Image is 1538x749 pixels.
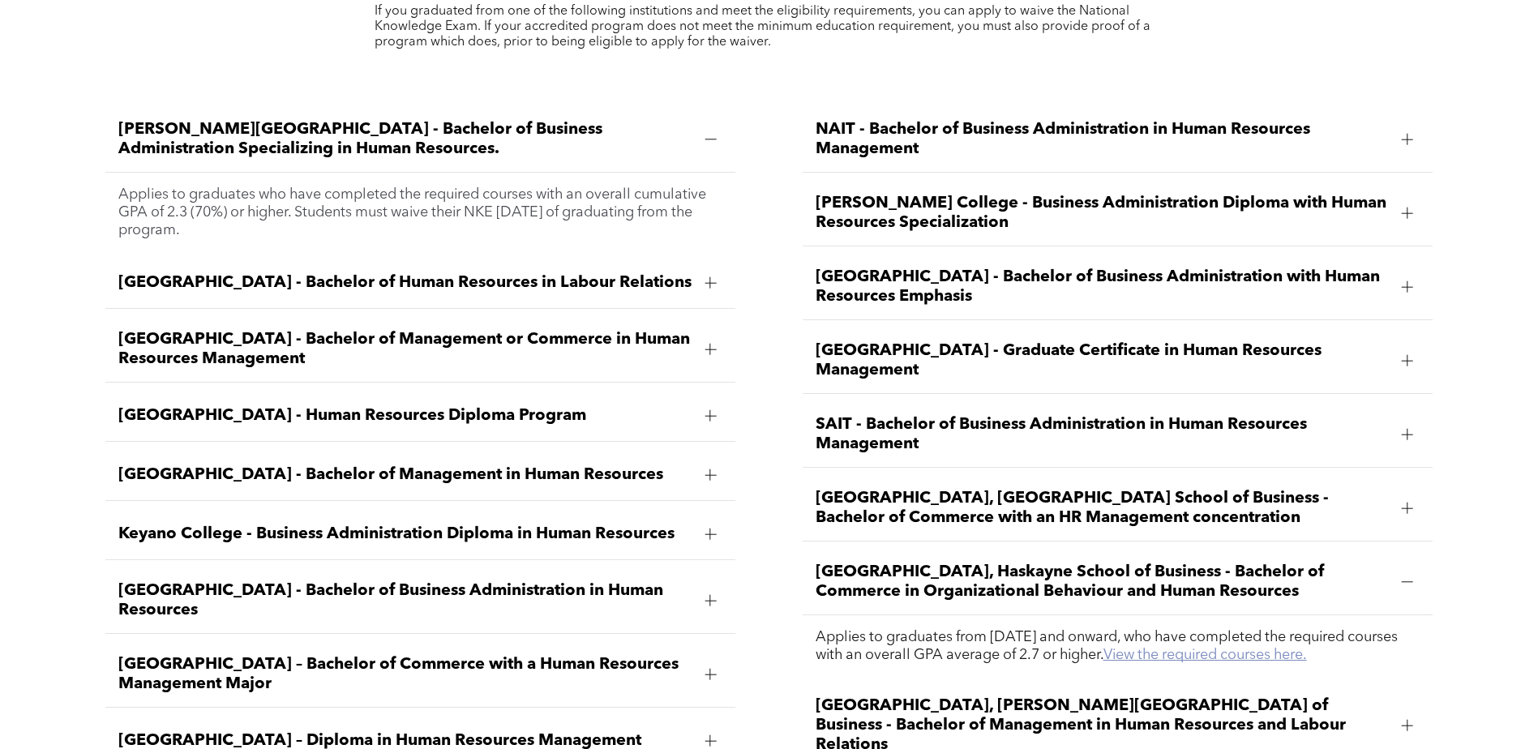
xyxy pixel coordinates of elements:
[375,5,1150,49] span: If you graduated from one of the following institutions and meet the eligibility requirements, yo...
[816,267,1390,306] span: [GEOGRAPHIC_DATA] - Bachelor of Business Administration with Human Resources Emphasis
[118,406,692,426] span: [GEOGRAPHIC_DATA] - Human Resources Diploma Program
[816,489,1390,528] span: [GEOGRAPHIC_DATA], [GEOGRAPHIC_DATA] School of Business - Bachelor of Commerce with an HR Managem...
[118,273,692,293] span: [GEOGRAPHIC_DATA] - Bachelor of Human Resources in Labour Relations
[118,524,692,544] span: Keyano College - Business Administration Diploma in Human Resources
[118,120,692,159] span: [PERSON_NAME][GEOGRAPHIC_DATA] - Bachelor of Business Administration Specializing in Human Resour...
[1103,648,1307,662] a: View the required courses here.
[816,630,1398,662] span: Applies to graduates from [DATE] and onward, who have completed the required courses with an over...
[816,120,1390,159] span: NAIT - Bachelor of Business Administration in Human Resources Management
[118,465,692,485] span: [GEOGRAPHIC_DATA] - Bachelor of Management in Human Resources
[816,415,1390,454] span: SAIT - Bachelor of Business Administration in Human Resources Management
[118,655,692,694] span: [GEOGRAPHIC_DATA] – Bachelor of Commerce with a Human Resources Management Major
[816,563,1390,601] span: [GEOGRAPHIC_DATA], Haskayne School of Business - Bachelor of Commerce in Organizational Behaviour...
[118,581,692,620] span: [GEOGRAPHIC_DATA] - Bachelor of Business Administration in Human Resources
[816,194,1390,233] span: [PERSON_NAME] College - Business Administration Diploma with Human Resources Specialization
[118,186,723,239] p: Applies to graduates who have completed the required courses with an overall cumulative GPA of 2....
[118,330,692,369] span: [GEOGRAPHIC_DATA] - Bachelor of Management or Commerce in Human Resources Management
[816,341,1390,380] span: [GEOGRAPHIC_DATA] - Graduate Certificate in Human Resources Management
